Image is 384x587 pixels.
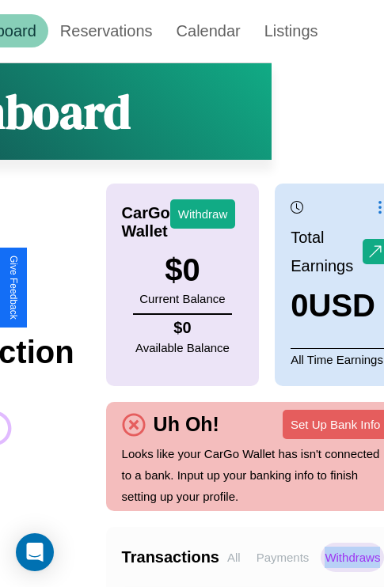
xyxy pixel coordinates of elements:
[122,204,170,240] h4: CarGo Wallet
[139,288,225,309] p: Current Balance
[253,543,314,572] p: Payments
[135,337,230,358] p: Available Balance
[321,543,384,572] p: Withdraws
[291,223,363,280] p: Total Earnings
[122,548,219,566] h4: Transactions
[16,533,54,571] div: Open Intercom Messenger
[48,14,165,47] a: Reservations
[170,199,236,229] button: Withdraw
[146,413,227,436] h4: Uh Oh!
[253,14,330,47] a: Listings
[135,319,230,337] h4: $ 0
[165,14,253,47] a: Calendar
[8,256,19,320] div: Give Feedback
[223,543,245,572] p: All
[139,252,225,288] h3: $ 0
